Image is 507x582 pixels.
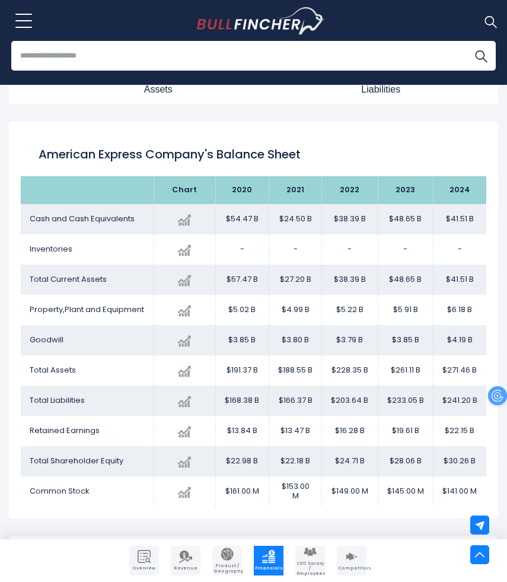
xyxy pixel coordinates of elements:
[322,176,378,204] th: 2022
[215,234,269,265] td: -
[269,204,322,234] td: $24.50 B
[269,355,322,386] td: $188.55 B
[322,295,378,325] td: $5.22 B
[269,386,322,416] td: $166.37 B
[30,395,85,406] span: Total Liabilities
[30,213,135,224] span: Cash and Cash Equivalents
[361,84,400,94] text: Liabilities
[269,476,322,507] td: $153.00 M
[322,416,378,446] td: $16.28 B
[378,176,433,204] th: 2023
[322,204,378,234] td: $38.39 B
[433,446,486,476] td: $30.26 B
[172,566,199,571] span: Revenue
[215,176,269,204] th: 2020
[322,446,378,476] td: $24.71 B
[378,476,433,507] td: $145.00 M
[255,566,282,571] span: Financials
[212,546,242,575] a: Company Product/Geography
[171,546,200,575] a: Company Revenue
[269,234,322,265] td: -
[254,546,283,575] a: Company Financials
[30,273,107,285] span: Total Current Assets
[130,566,158,571] span: Overview
[433,234,486,265] td: -
[197,7,325,34] img: Bullfincher logo
[378,295,433,325] td: $5.91 B
[129,546,159,575] a: Company Overview
[378,446,433,476] td: $28.06 B
[215,265,269,295] td: $57.47 B
[269,265,322,295] td: $27.20 B
[269,325,322,355] td: $3.80 B
[322,355,378,386] td: $228.35 B
[215,355,269,386] td: $191.37 B
[433,176,486,204] th: 2024
[338,566,365,571] span: Competitors
[433,295,486,325] td: $6.18 B
[433,325,486,355] td: $4.19 B
[30,364,76,376] span: Total Assets
[296,561,324,576] span: CEO Salary / Employees
[433,265,486,295] td: $41.51 B
[322,386,378,416] td: $203.64 B
[269,295,322,325] td: $4.99 B
[433,204,486,234] td: $41.51 B
[30,485,90,497] span: Common Stock
[433,476,486,507] td: $141.00 M
[378,265,433,295] td: $48.65 B
[30,334,63,345] span: Goodwill
[269,416,322,446] td: $13.47 B
[322,234,378,265] td: -
[144,84,173,94] text: Assets
[378,355,433,386] td: $261.11 B
[295,546,325,575] a: Company Employees
[378,386,433,416] td: $233.05 B
[433,386,486,416] td: $241.20 B
[30,455,123,466] span: Total Shareholder Equity
[197,7,324,34] a: Go to homepage
[378,204,433,234] td: $48.65 B
[215,295,269,325] td: $5.02 B
[215,476,269,507] td: $161.00 M
[322,325,378,355] td: $3.79 B
[30,425,100,436] span: Retained Earnings
[433,355,486,386] td: $271.46 B
[466,41,496,71] button: Search
[30,304,144,315] span: Property,Plant and Equipment
[378,234,433,265] td: -
[433,416,486,446] td: $22.15 B
[39,145,468,163] h2: American Express Company's Balance Sheet
[378,325,433,355] td: $3.85 B
[378,416,433,446] td: $19.61 B
[215,416,269,446] td: $13.84 B
[322,265,378,295] td: $38.39 B
[337,546,366,575] a: Company Competitors
[215,446,269,476] td: $22.98 B
[269,176,322,204] th: 2021
[154,176,215,204] th: Chart
[30,243,72,255] span: Inventories
[213,564,241,574] span: Product / Geography
[322,476,378,507] td: $149.00 M
[215,204,269,234] td: $54.47 B
[269,446,322,476] td: $22.18 B
[215,325,269,355] td: $3.85 B
[215,386,269,416] td: $168.38 B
